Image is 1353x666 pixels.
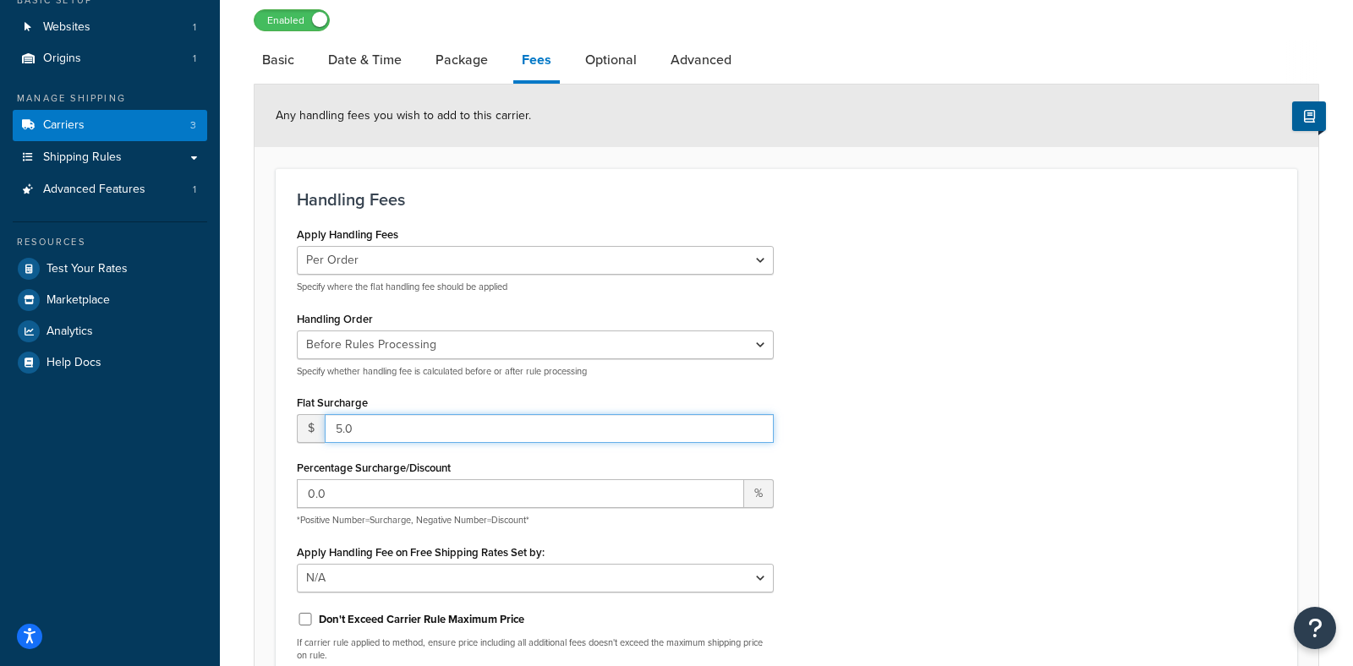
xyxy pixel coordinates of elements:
[254,40,303,80] a: Basic
[13,235,207,249] div: Resources
[297,281,774,293] p: Specify where the flat handling fee should be applied
[13,110,207,141] a: Carriers3
[13,12,207,43] a: Websites1
[1294,607,1336,649] button: Open Resource Center
[297,514,774,527] p: *Positive Number=Surcharge, Negative Number=Discount*
[297,414,325,443] span: $
[319,612,524,627] label: Don't Exceed Carrier Rule Maximum Price
[43,150,122,165] span: Shipping Rules
[13,347,207,378] a: Help Docs
[43,118,85,133] span: Carriers
[297,313,373,325] label: Handling Order
[427,40,496,80] a: Package
[47,356,101,370] span: Help Docs
[13,91,207,106] div: Manage Shipping
[193,52,196,66] span: 1
[43,183,145,197] span: Advanced Features
[13,254,207,284] a: Test Your Rates
[13,142,207,173] a: Shipping Rules
[513,40,560,84] a: Fees
[47,293,110,308] span: Marketplace
[255,10,329,30] label: Enabled
[744,479,774,508] span: %
[276,106,531,124] span: Any handling fees you wish to add to this carrier.
[1292,101,1326,131] button: Show Help Docs
[297,228,398,241] label: Apply Handling Fees
[193,20,196,35] span: 1
[193,183,196,197] span: 1
[47,325,93,339] span: Analytics
[297,636,774,663] p: If carrier rule applied to method, ensure price including all additional fees doesn't exceed the ...
[13,43,207,74] a: Origins1
[297,365,774,378] p: Specify whether handling fee is calculated before or after rule processing
[13,43,207,74] li: Origins
[662,40,740,80] a: Advanced
[577,40,645,80] a: Optional
[297,396,368,409] label: Flat Surcharge
[13,110,207,141] li: Carriers
[13,316,207,347] a: Analytics
[13,174,207,205] a: Advanced Features1
[297,190,1276,209] h3: Handling Fees
[190,118,196,133] span: 3
[297,461,451,474] label: Percentage Surcharge/Discount
[43,20,90,35] span: Websites
[13,174,207,205] li: Advanced Features
[13,285,207,315] a: Marketplace
[43,52,81,66] span: Origins
[320,40,410,80] a: Date & Time
[297,546,545,559] label: Apply Handling Fee on Free Shipping Rates Set by:
[47,262,128,276] span: Test Your Rates
[13,12,207,43] li: Websites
